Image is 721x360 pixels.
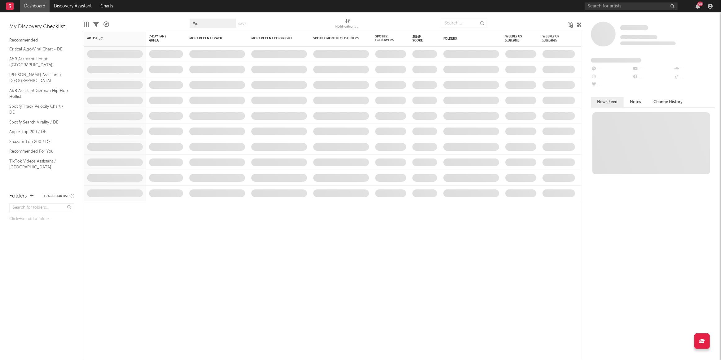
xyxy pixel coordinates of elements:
[591,65,632,73] div: --
[696,4,700,9] button: 98
[674,65,715,73] div: --
[251,37,298,40] div: Most Recent Copyright
[9,138,68,145] a: Shazam Top 200 / DE
[336,15,360,33] div: Notifications (Artist)
[9,103,68,116] a: Spotify Track Velocity Chart / DE
[9,119,68,126] a: Spotify Search Virality / DE
[9,23,74,31] div: My Discovery Checklist
[9,56,68,68] a: A&R Assistant Hotlist ([GEOGRAPHIC_DATA])
[9,203,74,212] input: Search for folders...
[674,73,715,81] div: --
[375,35,397,42] div: Spotify Followers
[9,72,68,84] a: [PERSON_NAME] Assistant / [GEOGRAPHIC_DATA]
[591,73,632,81] div: --
[632,73,673,81] div: --
[149,35,174,42] span: 7-Day Fans Added
[591,97,624,107] button: News Feed
[505,35,527,42] span: Weekly US Streams
[632,65,673,73] div: --
[543,35,566,42] span: Weekly UK Streams
[313,37,360,40] div: Spotify Monthly Listeners
[647,97,689,107] button: Change History
[103,15,109,33] div: A&R Pipeline
[44,195,74,198] button: Tracked Artists(6)
[84,15,89,33] div: Edit Columns
[9,46,68,53] a: Critical Algo/Viral Chart - DE
[443,37,490,41] div: Folders
[189,37,236,40] div: Most Recent Track
[238,22,246,26] button: Save
[9,215,74,223] div: Click to add a folder.
[620,25,648,30] span: Some Artist
[9,128,68,135] a: Apple Top 200 / DE
[87,37,134,40] div: Artist
[9,193,27,200] div: Folders
[591,58,641,63] span: Fans Added by Platform
[620,35,657,39] span: Tracking Since: [DATE]
[93,15,99,33] div: Filters
[336,23,360,31] div: Notifications (Artist)
[412,35,428,42] div: Jump Score
[585,2,678,10] input: Search for artists
[591,81,632,89] div: --
[441,19,487,28] input: Search...
[9,87,68,100] a: A&R Assistant German Hip Hop Hotlist
[697,2,703,6] div: 98
[620,25,648,31] a: Some Artist
[9,158,68,171] a: TikTok Videos Assistant / [GEOGRAPHIC_DATA]
[620,41,676,45] span: 0 fans last week
[9,148,68,155] a: Recommended For You
[9,37,74,44] div: Recommended
[624,97,647,107] button: Notes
